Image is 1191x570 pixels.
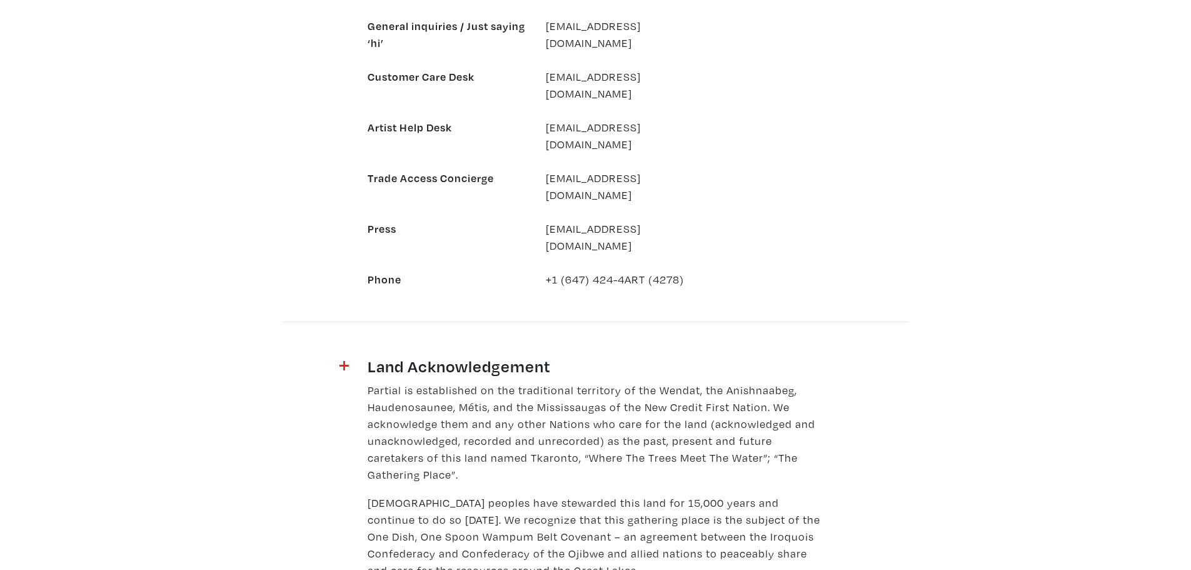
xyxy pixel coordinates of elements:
a: [EMAIL_ADDRESS][DOMAIN_NAME] [546,69,641,101]
a: [EMAIL_ADDRESS][DOMAIN_NAME] [546,221,641,253]
div: Artist Help Desk [358,119,536,153]
a: [EMAIL_ADDRESS][DOMAIN_NAME] [546,120,641,151]
div: Phone [358,271,536,288]
a: [EMAIL_ADDRESS][DOMAIN_NAME] [546,171,641,202]
a: [EMAIL_ADDRESS][DOMAIN_NAME] [546,19,641,50]
div: Customer Care Desk [358,68,536,102]
div: General inquiries / Just saying ‘hi’ [358,18,536,51]
img: plus.svg [339,361,349,370]
h4: Land Acknowledgement [368,356,824,376]
div: +1 (647) 424-4ART (4278) [536,271,715,288]
div: Press [358,220,536,254]
div: Trade Access Concierge [358,170,536,203]
p: Partial is established on the traditional territory of the Wendat, the Anishnaabeg, Haudenosaunee... [368,382,824,483]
